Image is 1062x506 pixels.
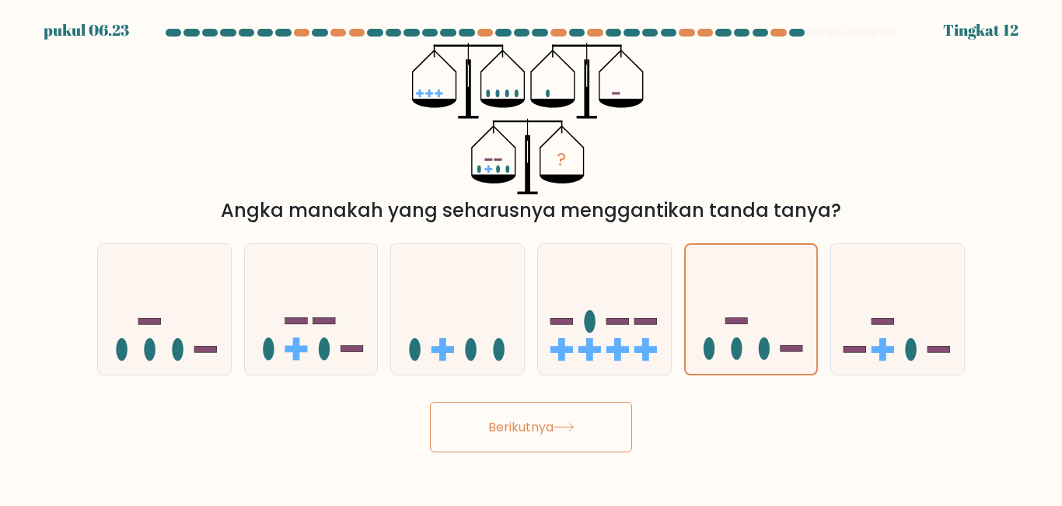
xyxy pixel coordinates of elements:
[943,19,1018,40] font: Tingkat 12
[488,418,554,436] font: Berikutnya
[44,19,129,40] font: pukul 06.23
[557,147,567,172] tspan: ?
[221,197,841,223] font: Angka manakah yang seharusnya menggantikan tanda tanya?
[430,402,632,452] button: Berikutnya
